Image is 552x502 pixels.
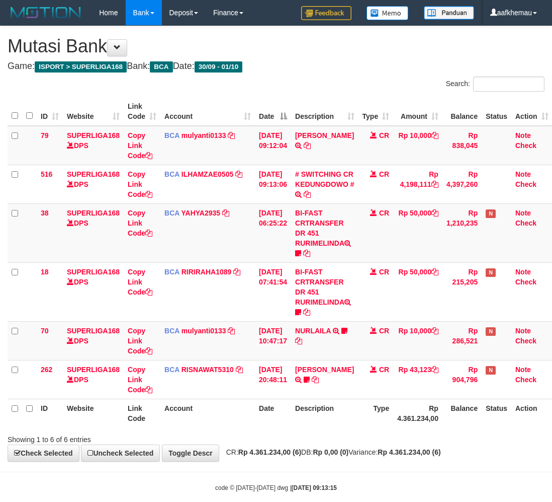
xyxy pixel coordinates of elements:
[442,126,482,165] td: Rp 838,045
[379,170,389,178] span: CR
[150,61,172,73] span: BCA
[41,268,49,276] span: 18
[366,6,409,20] img: Button%20Memo.svg
[379,131,389,139] span: CR
[128,327,152,355] a: Copy Link Code
[221,448,441,456] span: CR: DB: Variance:
[162,445,219,462] a: Toggle Descr
[393,321,442,360] td: Rp 10,000
[358,97,394,126] th: Type: activate to sort column ascending
[181,131,226,139] a: mulyanti0133
[486,268,496,277] span: Has Note
[446,77,544,92] label: Search:
[515,327,531,335] a: Note
[515,366,531,374] a: Note
[35,61,127,73] span: ISPORT > SUPERLIGA168
[63,165,124,203] td: DPS
[181,170,233,178] a: ILHAMZAE0505
[235,170,242,178] a: Copy ILHAMZAE0505 to clipboard
[304,190,311,198] a: Copy # SWITCHING CR KEDUNGDOWO # to clipboard
[393,97,442,126] th: Amount: activate to sort column ascending
[301,6,351,20] img: Feedback.jpg
[431,366,438,374] a: Copy Rp 43,123 to clipboard
[164,209,179,217] span: BCA
[8,431,223,445] div: Showing 1 to 6 of 6 entries
[486,327,496,336] span: Has Note
[8,61,544,71] h4: Game: Bank: Date:
[292,484,337,491] strong: [DATE] 09:13:15
[67,209,120,217] a: SUPERLIGA168
[160,399,255,427] th: Account
[181,327,226,335] a: mulyanti0133
[67,131,120,139] a: SUPERLIGA168
[295,366,354,374] a: [PERSON_NAME]
[222,209,229,217] a: Copy YAHYA2935 to clipboard
[295,170,354,188] a: # SWITCHING CR KEDUNGDOWO #
[128,131,152,160] a: Copy Link Code
[358,399,394,427] th: Type
[442,97,482,126] th: Balance
[442,321,482,360] td: Rp 286,521
[313,448,348,456] strong: Rp 0,00 (0)
[379,327,389,335] span: CR
[255,97,291,126] th: Date: activate to sort column descending
[8,5,84,20] img: MOTION_logo.png
[515,219,536,227] a: Check
[63,399,124,427] th: Website
[304,141,311,150] a: Copy ANDI MUHAMAD to clipboard
[67,327,120,335] a: SUPERLIGA168
[41,327,49,335] span: 70
[233,268,240,276] a: Copy RIRIRAHA1089 to clipboard
[291,262,358,321] td: BI-FAST CRTRANSFER DR 451 RURIMELINDA
[515,376,536,384] a: Check
[431,131,438,139] a: Copy Rp 10,000 to clipboard
[67,366,120,374] a: SUPERLIGA168
[379,209,389,217] span: CR
[228,131,235,139] a: Copy mulyanti0133 to clipboard
[379,268,389,276] span: CR
[291,203,358,262] td: BI-FAST CRTRANSFER DR 451 RURIMELINDA
[515,337,536,345] a: Check
[67,268,120,276] a: SUPERLIGA168
[41,131,49,139] span: 79
[431,209,438,217] a: Copy Rp 50,000 to clipboard
[81,445,160,462] a: Uncheck Selected
[63,97,124,126] th: Website: activate to sort column ascending
[63,262,124,321] td: DPS
[291,97,358,126] th: Description: activate to sort column ascending
[442,360,482,399] td: Rp 904,796
[164,170,179,178] span: BCA
[164,366,179,374] span: BCA
[393,360,442,399] td: Rp 43,123
[393,165,442,203] td: Rp 4,198,111
[255,360,291,399] td: [DATE] 20:48:11
[128,170,152,198] a: Copy Link Code
[255,321,291,360] td: [DATE] 10:47:17
[181,209,221,217] a: YAHYA2935
[181,366,234,374] a: RISNAWAT5310
[312,376,319,384] a: Copy YOSI EFENDI to clipboard
[378,448,440,456] strong: Rp 4.361.234,00 (6)
[128,366,152,394] a: Copy Link Code
[128,209,152,237] a: Copy Link Code
[431,180,438,188] a: Copy Rp 4,198,111 to clipboard
[164,327,179,335] span: BCA
[124,97,160,126] th: Link Code: activate to sort column ascending
[295,327,331,335] a: NURLAILA
[37,97,63,126] th: ID: activate to sort column ascending
[41,170,52,178] span: 516
[393,203,442,262] td: Rp 50,000
[442,165,482,203] td: Rp 4,397,260
[255,165,291,203] td: [DATE] 09:13:06
[515,141,536,150] a: Check
[515,170,531,178] a: Note
[8,445,79,462] a: Check Selected
[124,399,160,427] th: Link Code
[295,337,302,345] a: Copy NURLAILA to clipboard
[164,131,179,139] span: BCA
[486,209,496,218] span: Has Note
[424,6,474,20] img: panduan.png
[63,321,124,360] td: DPS
[63,203,124,262] td: DPS
[41,209,49,217] span: 38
